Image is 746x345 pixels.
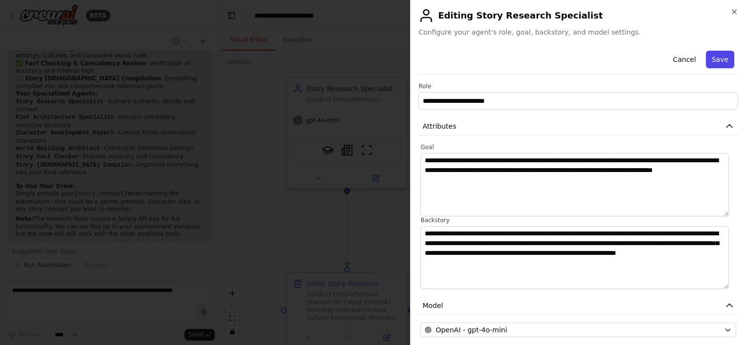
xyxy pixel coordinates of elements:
span: Configure your agent's role, goal, backstory, and model settings. [418,27,738,37]
label: Backstory [420,216,736,224]
span: OpenAI - gpt-4o-mini [435,325,507,335]
label: Goal [420,143,736,151]
button: Cancel [667,51,702,68]
span: Attributes [422,121,456,131]
button: Save [706,51,734,68]
span: Model [422,301,443,310]
button: Model [418,297,738,315]
h2: Editing Story Research Specialist [418,8,738,23]
button: OpenAI - gpt-4o-mini [420,323,736,337]
button: Attributes [418,117,738,135]
label: Role [418,82,738,90]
